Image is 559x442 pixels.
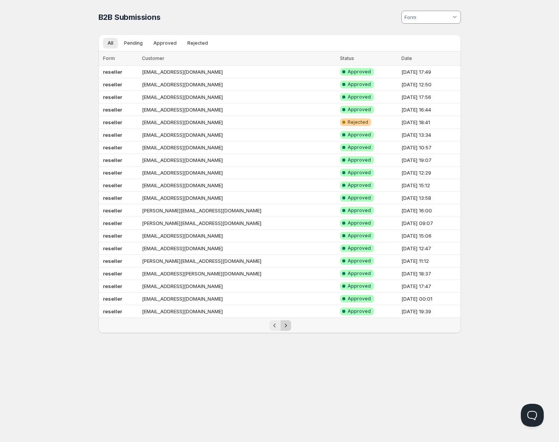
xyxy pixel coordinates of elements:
span: Approved [348,157,371,163]
td: [EMAIL_ADDRESS][DOMAIN_NAME] [140,91,338,104]
span: Customer [142,55,164,61]
span: Approved [348,308,371,314]
b: reseller [103,270,122,277]
td: [DATE] 12:50 [399,78,461,91]
b: reseller [103,195,122,201]
td: [DATE] 10:57 [399,141,461,154]
b: reseller [103,245,122,251]
b: reseller [103,308,122,314]
span: Approved [348,94,371,100]
td: [EMAIL_ADDRESS][DOMAIN_NAME] [140,141,338,154]
td: [EMAIL_ADDRESS][DOMAIN_NAME] [140,230,338,242]
td: [EMAIL_ADDRESS][DOMAIN_NAME] [140,116,338,129]
td: [EMAIL_ADDRESS][DOMAIN_NAME] [140,179,338,192]
td: [DATE] 19:07 [399,154,461,167]
b: reseller [103,283,122,289]
span: Approved [348,107,371,113]
td: [EMAIL_ADDRESS][DOMAIN_NAME] [140,293,338,305]
b: reseller [103,69,122,75]
nav: Pagination [98,317,461,333]
span: Approved [348,170,371,176]
span: Approved [348,69,371,75]
span: Approved [348,207,371,214]
b: reseller [103,296,122,302]
span: Approved [348,296,371,302]
span: Rejected [348,119,368,125]
span: Form [103,55,115,61]
td: [DATE] 16:00 [399,204,461,217]
b: reseller [103,119,122,125]
td: [DATE] 16:44 [399,104,461,116]
td: [EMAIL_ADDRESS][DOMAIN_NAME] [140,305,338,318]
b: reseller [103,81,122,87]
td: [DATE] 09:07 [399,217,461,230]
td: [DATE] 15:12 [399,179,461,192]
span: Date [401,55,412,61]
button: Previous [269,320,280,331]
td: [DATE] 13:58 [399,192,461,204]
td: [DATE] 17:47 [399,280,461,293]
td: [DATE] 12:29 [399,167,461,179]
td: [EMAIL_ADDRESS][DOMAIN_NAME] [140,129,338,141]
td: [PERSON_NAME][EMAIL_ADDRESS][DOMAIN_NAME] [140,204,338,217]
iframe: Help Scout Beacon - Open [521,404,544,427]
td: [DATE] 15:06 [399,230,461,242]
td: [DATE] 18:41 [399,116,461,129]
td: [EMAIL_ADDRESS][DOMAIN_NAME] [140,167,338,179]
td: [DATE] 11:12 [399,255,461,267]
b: reseller [103,258,122,264]
b: reseller [103,170,122,176]
span: B2B Submissions [98,13,161,22]
td: [EMAIL_ADDRESS][DOMAIN_NAME] [140,78,338,91]
td: [DATE] 12:47 [399,242,461,255]
td: [EMAIL_ADDRESS][DOMAIN_NAME] [140,66,338,78]
span: Approved [348,220,371,226]
span: Approved [348,132,371,138]
td: [DATE] 19:39 [399,305,461,318]
span: Approved [153,40,177,46]
span: Approved [348,144,371,151]
td: [EMAIL_ADDRESS][PERSON_NAME][DOMAIN_NAME] [140,267,338,280]
td: [DATE] 18:37 [399,267,461,280]
span: Approved [348,182,371,188]
span: Status [340,55,354,61]
td: [DATE] 17:56 [399,91,461,104]
td: [DATE] 17:49 [399,66,461,78]
span: All [108,40,113,46]
input: Form [403,11,451,23]
b: reseller [103,107,122,113]
td: [EMAIL_ADDRESS][DOMAIN_NAME] [140,104,338,116]
td: [PERSON_NAME][EMAIL_ADDRESS][DOMAIN_NAME] [140,217,338,230]
td: [DATE] 00:01 [399,293,461,305]
span: Pending [124,40,143,46]
span: Approved [348,233,371,239]
b: reseller [103,182,122,188]
b: reseller [103,94,122,100]
button: Next [280,320,291,331]
b: reseller [103,207,122,214]
span: Approved [348,270,371,277]
td: [EMAIL_ADDRESS][DOMAIN_NAME] [140,280,338,293]
b: reseller [103,220,122,226]
td: [EMAIL_ADDRESS][DOMAIN_NAME] [140,192,338,204]
td: [EMAIL_ADDRESS][DOMAIN_NAME] [140,242,338,255]
span: Approved [348,283,371,289]
td: [EMAIL_ADDRESS][DOMAIN_NAME] [140,154,338,167]
b: reseller [103,132,122,138]
td: [PERSON_NAME][EMAIL_ADDRESS][DOMAIN_NAME] [140,255,338,267]
b: reseller [103,157,122,163]
span: Approved [348,81,371,87]
span: Approved [348,258,371,264]
span: Approved [348,245,371,251]
td: [DATE] 13:34 [399,129,461,141]
b: reseller [103,233,122,239]
b: reseller [103,144,122,151]
span: Rejected [187,40,208,46]
span: Approved [348,195,371,201]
